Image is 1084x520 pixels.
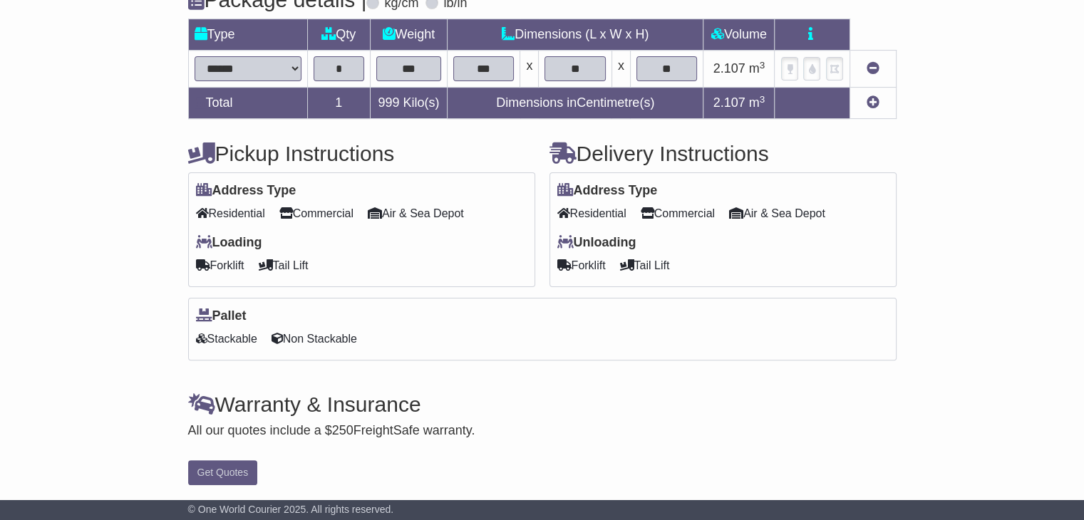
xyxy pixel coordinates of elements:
span: Stackable [196,328,257,350]
label: Address Type [196,183,296,199]
label: Pallet [196,308,247,324]
a: Remove this item [867,61,879,76]
td: Qty [307,19,370,51]
span: m [749,95,765,110]
span: Residential [196,202,265,224]
td: Volume [703,19,775,51]
td: x [611,51,630,88]
td: Type [188,19,307,51]
span: Residential [557,202,626,224]
h4: Warranty & Insurance [188,392,897,416]
label: Loading [196,235,262,251]
td: Weight [370,19,447,51]
td: Kilo(s) [370,88,447,119]
td: Dimensions in Centimetre(s) [447,88,703,119]
td: Total [188,88,307,119]
span: Forklift [557,254,606,276]
sup: 3 [760,60,765,71]
span: Non Stackable [272,328,357,350]
td: Dimensions (L x W x H) [447,19,703,51]
span: 250 [332,423,353,437]
span: Commercial [279,202,353,224]
sup: 3 [760,94,765,105]
div: All our quotes include a $ FreightSafe warranty. [188,423,897,439]
span: © One World Courier 2025. All rights reserved. [188,504,394,515]
label: Address Type [557,183,658,199]
span: m [749,61,765,76]
label: Unloading [557,235,636,251]
span: Tail Lift [259,254,309,276]
span: 999 [378,95,399,110]
button: Get Quotes [188,460,258,485]
a: Add new item [867,95,879,110]
span: 2.107 [713,95,745,110]
span: Commercial [641,202,715,224]
span: Air & Sea Depot [729,202,825,224]
span: Air & Sea Depot [368,202,464,224]
span: Tail Lift [620,254,670,276]
td: x [520,51,539,88]
span: 2.107 [713,61,745,76]
h4: Pickup Instructions [188,142,535,165]
h4: Delivery Instructions [549,142,897,165]
span: Forklift [196,254,244,276]
td: 1 [307,88,370,119]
